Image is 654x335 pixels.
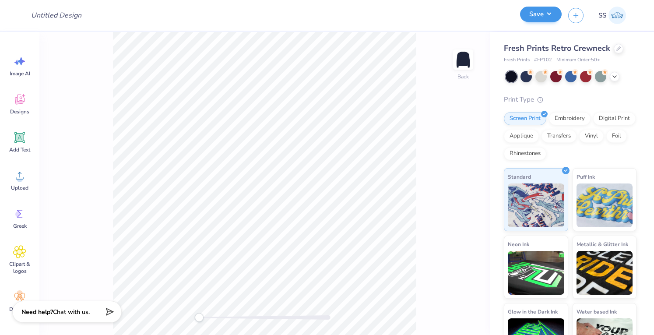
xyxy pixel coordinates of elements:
span: Greek [13,222,27,229]
span: # FP102 [534,56,552,64]
span: Image AI [10,70,30,77]
div: Vinyl [579,130,604,143]
span: Neon Ink [508,240,529,249]
div: Applique [504,130,539,143]
input: Untitled Design [24,7,88,24]
button: Save [520,7,562,22]
a: SS [594,7,630,24]
img: Puff Ink [577,183,633,227]
span: SS [598,11,606,21]
img: Metallic & Glitter Ink [577,251,633,295]
div: Back [457,73,469,81]
img: Standard [508,183,564,227]
span: Fresh Prints [504,56,530,64]
div: Embroidery [549,112,591,125]
span: Water based Ink [577,307,617,316]
span: Standard [508,172,531,181]
span: Chat with us. [53,308,90,316]
img: Neon Ink [508,251,564,295]
img: Back [454,51,472,68]
span: Clipart & logos [5,261,34,275]
div: Digital Print [593,112,636,125]
div: Screen Print [504,112,546,125]
span: Minimum Order: 50 + [556,56,600,64]
span: Fresh Prints Retro Crewneck [504,43,610,53]
div: Accessibility label [195,313,204,322]
span: Metallic & Glitter Ink [577,240,628,249]
div: Transfers [541,130,577,143]
img: Siddhant Singh [608,7,626,24]
span: Designs [10,108,29,115]
div: Foil [606,130,627,143]
span: Add Text [9,146,30,153]
div: Print Type [504,95,636,105]
div: Rhinestones [504,147,546,160]
strong: Need help? [21,308,53,316]
span: Puff Ink [577,172,595,181]
span: Glow in the Dark Ink [508,307,558,316]
span: Decorate [9,306,30,313]
span: Upload [11,184,28,191]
